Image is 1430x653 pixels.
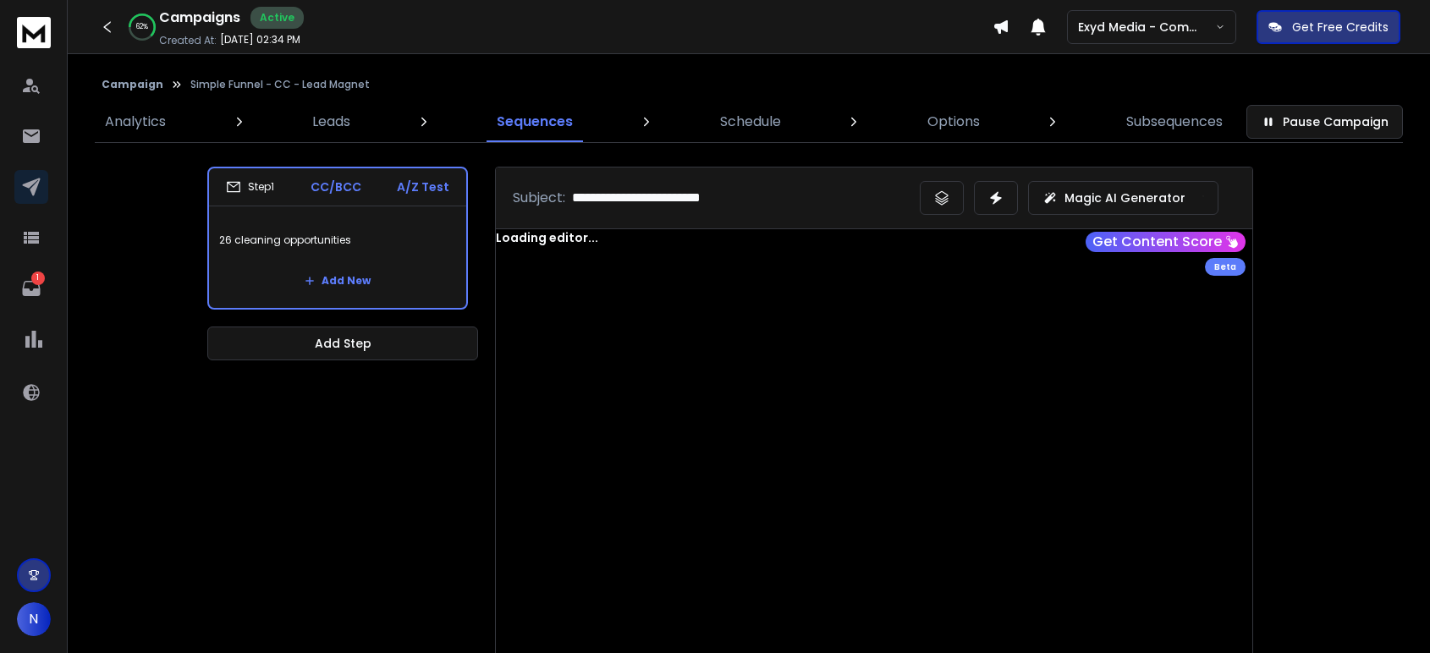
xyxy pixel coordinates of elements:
[710,102,791,142] a: Schedule
[927,112,980,132] p: Options
[17,17,51,48] img: logo
[1116,102,1233,142] a: Subsequences
[917,102,990,142] a: Options
[1257,10,1400,44] button: Get Free Credits
[207,167,468,310] li: Step1CC/BCCA/Z Test26 cleaning opportunitiesAdd New
[220,33,300,47] p: [DATE] 02:34 PM
[105,112,166,132] p: Analytics
[207,326,478,360] button: Add Step
[302,102,360,142] a: Leads
[487,102,583,142] a: Sequences
[1292,19,1389,36] p: Get Free Credits
[291,264,384,298] button: Add New
[397,178,449,195] p: A/Z Test
[226,179,274,195] div: Step 1
[14,272,48,305] a: 1
[31,272,45,285] p: 1
[1078,19,1215,36] p: Exyd Media - Commercial Cleaning
[513,188,565,208] p: Subject:
[1028,181,1218,215] button: Magic AI Generator
[190,78,370,91] p: Simple Funnel - CC - Lead Magnet
[136,22,148,32] p: 62 %
[17,602,51,636] button: N
[1086,232,1246,252] button: Get Content Score
[1205,258,1246,276] div: Beta
[1064,189,1185,206] p: Magic AI Generator
[497,112,573,132] p: Sequences
[311,178,361,195] p: CC/BCC
[159,34,217,47] p: Created At:
[312,112,350,132] p: Leads
[95,102,176,142] a: Analytics
[219,217,456,264] p: 26 cleaning opportunities
[1126,112,1223,132] p: Subsequences
[250,7,304,29] div: Active
[159,8,240,28] h1: Campaigns
[102,78,163,91] button: Campaign
[720,112,781,132] p: Schedule
[496,229,1252,246] div: Loading editor...
[1246,105,1403,139] button: Pause Campaign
